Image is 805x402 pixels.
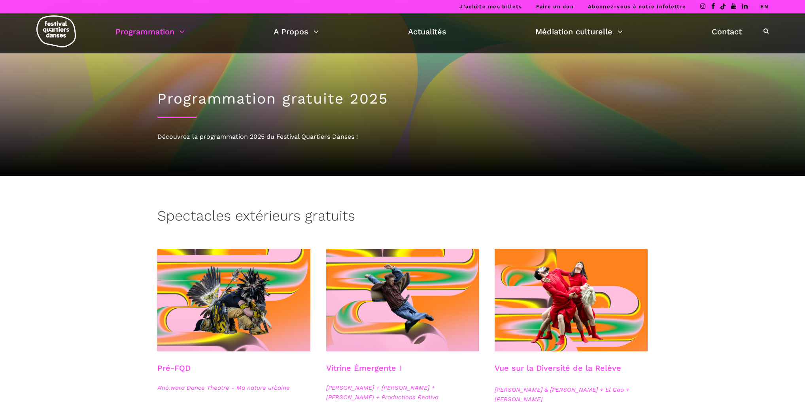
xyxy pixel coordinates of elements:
a: Médiation culturelle [535,25,623,38]
a: Faire un don [536,4,574,9]
span: [PERSON_NAME] + [PERSON_NAME] + [PERSON_NAME] + Productions Realiva [326,383,479,402]
a: Actualités [408,25,446,38]
a: Programmation [115,25,185,38]
a: Contact [712,25,742,38]
img: logo-fqd-med [36,15,76,47]
span: A'nó:wara Dance Theatre - Ma nature urbaine [157,383,310,393]
a: A Propos [274,25,319,38]
h1: Programmation gratuite 2025 [157,90,648,108]
h3: Pré-FQD [157,363,191,383]
h3: Spectacles extérieurs gratuits [157,208,355,227]
div: Découvrez la programmation 2025 du Festival Quartiers Danses ! [157,132,648,142]
a: EN [760,4,769,9]
a: J’achète mes billets [459,4,522,9]
h3: Vue sur la Diversité de la Relève [495,363,621,383]
h3: Vitrine Émergente I [326,363,401,383]
a: Abonnez-vous à notre infolettre [588,4,686,9]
